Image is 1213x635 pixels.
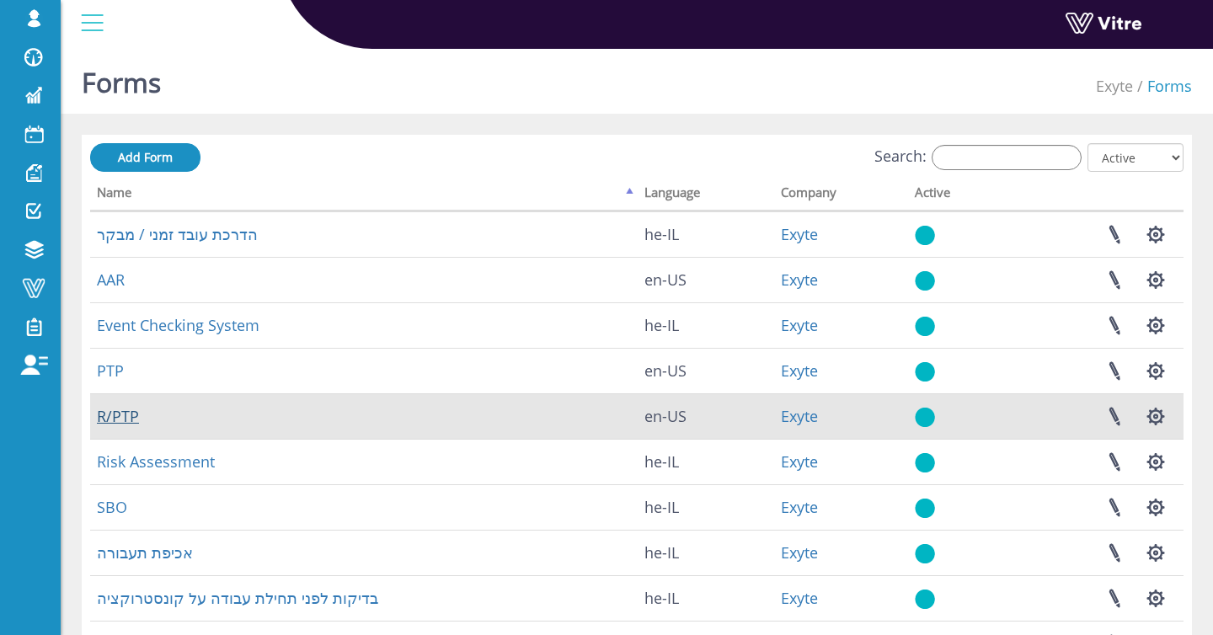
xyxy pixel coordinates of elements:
img: yes [915,452,935,473]
td: he-IL [638,575,774,621]
img: yes [915,498,935,519]
a: Exyte [781,588,818,608]
td: he-IL [638,484,774,530]
h1: Forms [82,42,161,114]
img: yes [915,225,935,246]
a: Exyte [781,360,818,381]
a: בדיקות לפני תחילת עבודה על קונסטרוקציה [97,588,378,608]
img: yes [915,316,935,337]
a: PTP [97,360,124,381]
a: Exyte [781,269,818,290]
a: Exyte [781,542,818,563]
span: Add Form [118,149,173,165]
td: he-IL [638,530,774,575]
a: Exyte [1096,76,1133,96]
label: Search: [874,145,1082,170]
li: Forms [1133,76,1192,98]
a: AAR [97,269,125,290]
td: en-US [638,348,774,393]
img: yes [915,543,935,564]
a: Exyte [781,451,818,472]
td: en-US [638,257,774,302]
a: Exyte [781,406,818,426]
th: Company [774,179,909,211]
input: Search: [932,145,1082,170]
a: Add Form [90,143,200,172]
img: yes [915,361,935,382]
td: he-IL [638,302,774,348]
a: Event Checking System [97,315,259,335]
a: Exyte [781,497,818,517]
td: en-US [638,393,774,439]
a: Exyte [781,224,818,244]
img: yes [915,589,935,610]
a: R/PTP [97,406,139,426]
th: Language [638,179,774,211]
img: yes [915,407,935,428]
a: SBO [97,497,127,517]
td: he-IL [638,211,774,257]
a: הדרכת עובד זמני / מבקר [97,224,258,244]
img: yes [915,270,935,291]
td: he-IL [638,439,774,484]
th: Name: activate to sort column descending [90,179,638,211]
a: אכיפת תעבורה [97,542,193,563]
th: Active [908,179,1005,211]
a: Risk Assessment [97,451,215,472]
a: Exyte [781,315,818,335]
